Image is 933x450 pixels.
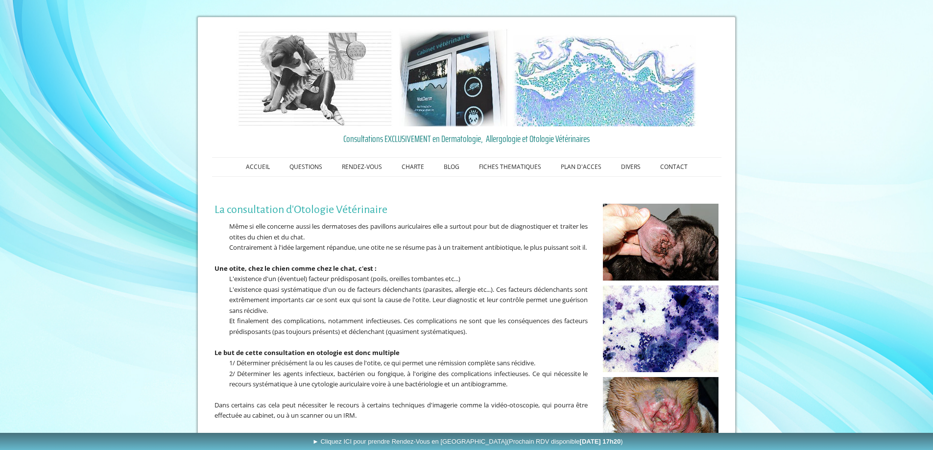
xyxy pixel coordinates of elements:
[332,158,392,176] a: RENDEZ-VOUS
[392,158,434,176] a: CHARTE
[580,438,621,445] b: [DATE] 17h20
[469,158,551,176] a: FICHES THEMATIQUES
[215,204,588,216] h1: La consultation d'Otologie Vétérinaire
[236,158,280,176] a: ACCUEIL
[551,158,611,176] a: PLAN D'ACCES
[229,316,588,336] span: Et finalement des complications, notamment infectieuses. Ces complications ne sont que les conséq...
[611,158,650,176] a: DIVERS
[507,438,623,445] span: (Prochain RDV disponible )
[215,264,377,273] span: Une otite, chez le chien comme chez le chat, c'est :
[229,285,588,315] span: L'existence quasi systématique d'un ou de facteurs déclenchants (parasites, allergie etc...). Ces...
[280,158,332,176] a: QUESTIONS
[650,158,697,176] a: CONTACT
[434,158,469,176] a: BLOG
[229,369,588,389] span: 2/ Déterminer les agents infectieux, bactérien ou fongique, à l'origine des complications infecti...
[229,358,535,367] span: 1/ Déterminer précisément la ou les causes de l'otite, ce qui permet une rémission complète sans ...
[215,401,588,420] span: Dans certains cas cela peut nécessiter le recours à certains techniques d'imagerie comme la vidéo...
[215,131,719,146] a: Consultations EXCLUSIVEMENT en Dermatologie, Allergologie et Otologie Vétérinaires
[229,243,587,252] span: Contrairement à l'idée largement répandue, une otite ne se résume pas à un traitement antibiotiqu...
[312,438,623,445] span: ► Cliquez ICI pour prendre Rendez-Vous en [GEOGRAPHIC_DATA]
[229,274,460,283] span: L'existence d'un (éventuel) facteur prédisposant (poils, oreilles tombantes etc...)
[229,222,588,241] span: Même si elle concerne aussi les dermatoses des pavillons auriculaires elle a surtout pour but de ...
[215,348,400,357] span: Le but de cette consultation en otologie est donc multiple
